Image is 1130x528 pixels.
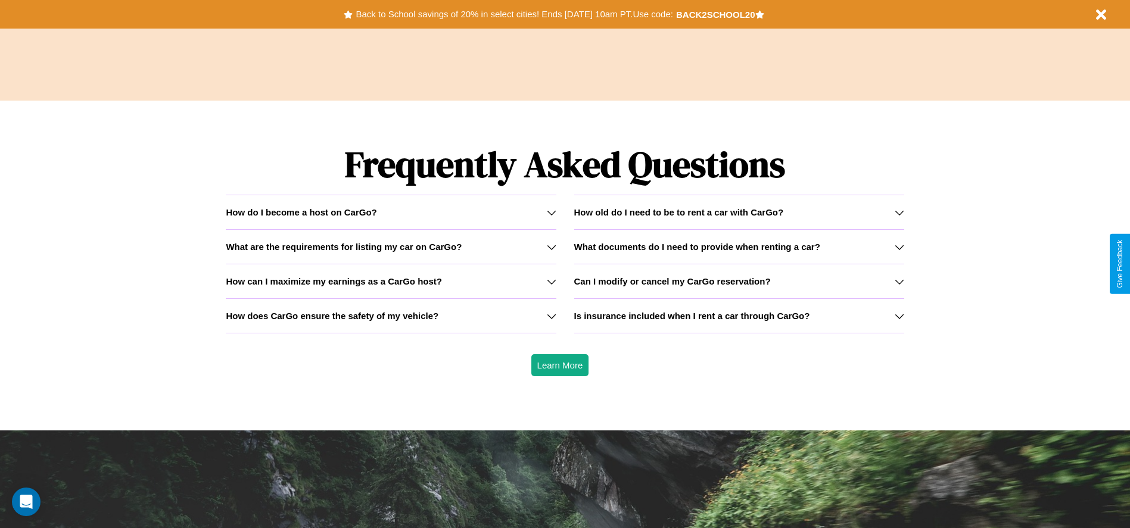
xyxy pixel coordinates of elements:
[226,276,442,286] h3: How can I maximize my earnings as a CarGo host?
[531,354,589,376] button: Learn More
[12,488,41,516] div: Open Intercom Messenger
[1116,240,1124,288] div: Give Feedback
[676,10,755,20] b: BACK2SCHOOL20
[574,242,820,252] h3: What documents do I need to provide when renting a car?
[574,207,784,217] h3: How old do I need to be to rent a car with CarGo?
[574,276,771,286] h3: Can I modify or cancel my CarGo reservation?
[226,207,376,217] h3: How do I become a host on CarGo?
[226,311,438,321] h3: How does CarGo ensure the safety of my vehicle?
[574,311,810,321] h3: Is insurance included when I rent a car through CarGo?
[226,134,904,195] h1: Frequently Asked Questions
[226,242,462,252] h3: What are the requirements for listing my car on CarGo?
[353,6,675,23] button: Back to School savings of 20% in select cities! Ends [DATE] 10am PT.Use code:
